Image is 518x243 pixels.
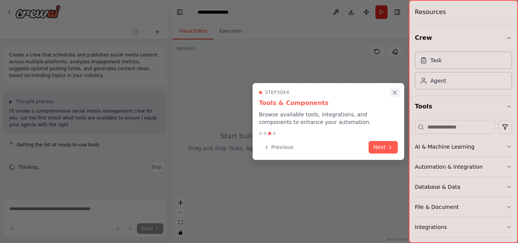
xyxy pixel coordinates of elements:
span: Step 3 of 4 [265,89,289,96]
p: Browse available tools, integrations, and components to enhance your automation. [259,111,398,126]
button: Previous [259,141,298,154]
button: Close walkthrough [390,88,400,97]
button: Next [369,141,398,154]
button: Hide left sidebar [174,7,185,17]
h3: Tools & Components [259,99,398,108]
